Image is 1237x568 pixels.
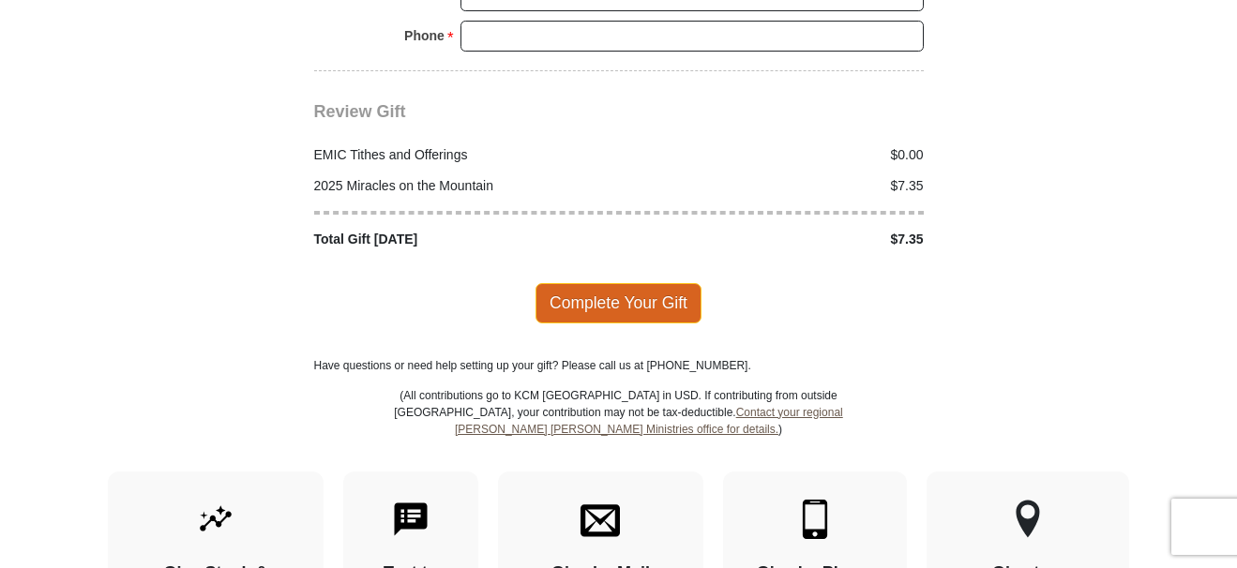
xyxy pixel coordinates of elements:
[404,22,445,49] strong: Phone
[455,406,843,436] a: Contact your regional [PERSON_NAME] [PERSON_NAME] Ministries office for details.
[314,357,924,374] p: Have questions or need help setting up your gift? Please call us at [PHONE_NUMBER].
[619,230,934,249] div: $7.35
[391,500,430,539] img: text-to-give.svg
[619,145,934,165] div: $0.00
[536,283,701,322] span: Complete Your Gift
[196,500,235,539] img: give-by-stock.svg
[795,500,835,539] img: mobile.svg
[304,230,619,249] div: Total Gift [DATE]
[304,145,619,165] div: EMIC Tithes and Offerings
[619,176,934,196] div: $7.35
[394,387,844,471] p: (All contributions go to KCM [GEOGRAPHIC_DATA] in USD. If contributing from outside [GEOGRAPHIC_D...
[304,176,619,196] div: 2025 Miracles on the Mountain
[581,500,620,539] img: envelope.svg
[1015,500,1041,539] img: other-region
[314,102,406,121] span: Review Gift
